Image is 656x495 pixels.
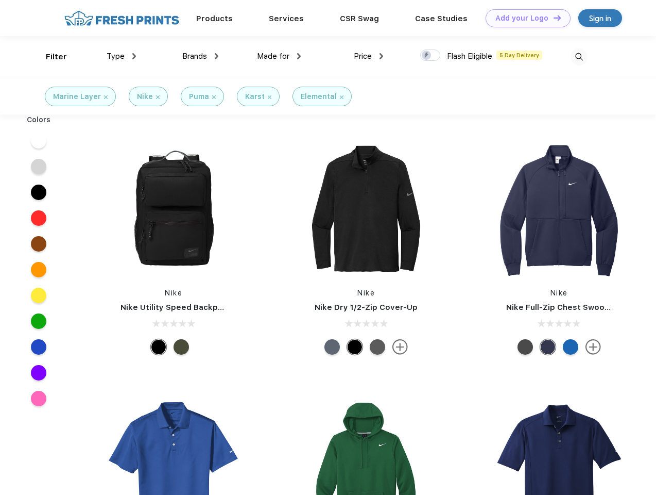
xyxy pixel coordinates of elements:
[19,114,59,125] div: Colors
[563,339,578,355] div: Royal
[517,339,533,355] div: Anthracite
[585,339,601,355] img: more.svg
[571,48,588,65] img: desktop_search.svg
[447,52,492,61] span: Flash Eligible
[347,339,362,355] div: Black
[212,95,216,99] img: filter_cancel.svg
[105,140,242,277] img: func=resize&h=266
[550,289,568,297] a: Nike
[189,91,209,102] div: Puma
[340,95,343,99] img: filter_cancel.svg
[156,95,160,99] img: filter_cancel.svg
[107,52,125,61] span: Type
[491,140,628,277] img: func=resize&h=266
[315,303,418,312] a: Nike Dry 1/2-Zip Cover-Up
[104,95,108,99] img: filter_cancel.svg
[269,14,304,23] a: Services
[540,339,556,355] div: Midnight Navy
[589,12,611,24] div: Sign in
[354,52,372,61] span: Price
[61,9,182,27] img: fo%20logo%202.webp
[53,91,101,102] div: Marine Layer
[268,95,271,99] img: filter_cancel.svg
[554,15,561,21] img: DT
[496,51,542,60] span: 5 Day Delivery
[257,52,289,61] span: Made for
[506,303,643,312] a: Nike Full-Zip Chest Swoosh Jacket
[301,91,337,102] div: Elemental
[324,339,340,355] div: Navy Heather
[120,303,232,312] a: Nike Utility Speed Backpack
[298,140,435,277] img: func=resize&h=266
[165,289,182,297] a: Nike
[340,14,379,23] a: CSR Swag
[370,339,385,355] div: Black Heather
[174,339,189,355] div: Cargo Khaki
[215,53,218,59] img: dropdown.png
[578,9,622,27] a: Sign in
[46,51,67,63] div: Filter
[245,91,265,102] div: Karst
[379,53,383,59] img: dropdown.png
[196,14,233,23] a: Products
[132,53,136,59] img: dropdown.png
[392,339,408,355] img: more.svg
[137,91,153,102] div: Nike
[151,339,166,355] div: Black
[357,289,375,297] a: Nike
[297,53,301,59] img: dropdown.png
[495,14,548,23] div: Add your Logo
[182,52,207,61] span: Brands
